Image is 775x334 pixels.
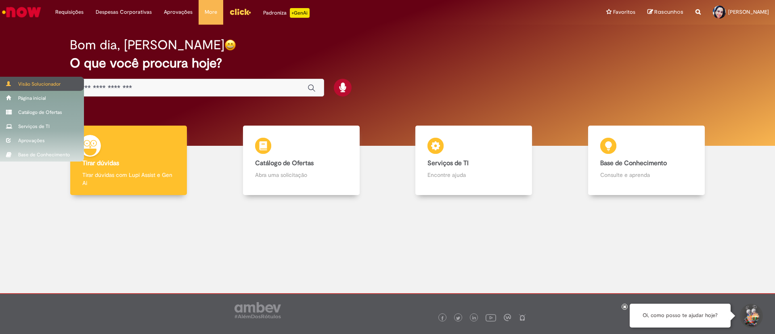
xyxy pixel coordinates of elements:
[647,8,683,16] a: Rascunhos
[456,316,460,320] img: logo_footer_twitter.png
[440,316,444,320] img: logo_footer_facebook.png
[96,8,152,16] span: Despesas Corporativas
[55,8,84,16] span: Requisições
[600,171,693,179] p: Consulte e aprenda
[739,304,763,328] button: Iniciar Conversa de Suporte
[1,4,42,20] img: ServiceNow
[229,6,251,18] img: click_logo_yellow_360x200.png
[70,38,224,52] h2: Bom dia, [PERSON_NAME]
[215,126,388,195] a: Catálogo de Ofertas Abra uma solicitação
[654,8,683,16] span: Rascunhos
[519,314,526,321] img: logo_footer_naosei.png
[387,126,560,195] a: Serviços de TI Encontre ajuda
[82,171,175,187] p: Tirar dúvidas com Lupi Assist e Gen Ai
[255,171,348,179] p: Abra uma solicitação
[613,8,635,16] span: Favoritos
[290,8,310,18] p: +GenAi
[630,304,731,328] div: Oi, como posso te ajudar hoje?
[472,316,476,321] img: logo_footer_linkedin.png
[42,126,215,195] a: Tirar dúvidas Tirar dúvidas com Lupi Assist e Gen Ai
[224,39,236,51] img: happy-face.png
[82,159,119,167] b: Tirar dúvidas
[504,314,511,321] img: logo_footer_workplace.png
[263,8,310,18] div: Padroniza
[600,159,667,167] b: Base de Conhecimento
[164,8,193,16] span: Aprovações
[255,159,314,167] b: Catálogo de Ofertas
[235,302,281,318] img: logo_footer_ambev_rotulo_gray.png
[427,159,469,167] b: Serviços de TI
[427,171,520,179] p: Encontre ajuda
[70,56,706,70] h2: O que você procura hoje?
[728,8,769,15] span: [PERSON_NAME]
[486,312,496,323] img: logo_footer_youtube.png
[205,8,217,16] span: More
[560,126,733,195] a: Base de Conhecimento Consulte e aprenda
